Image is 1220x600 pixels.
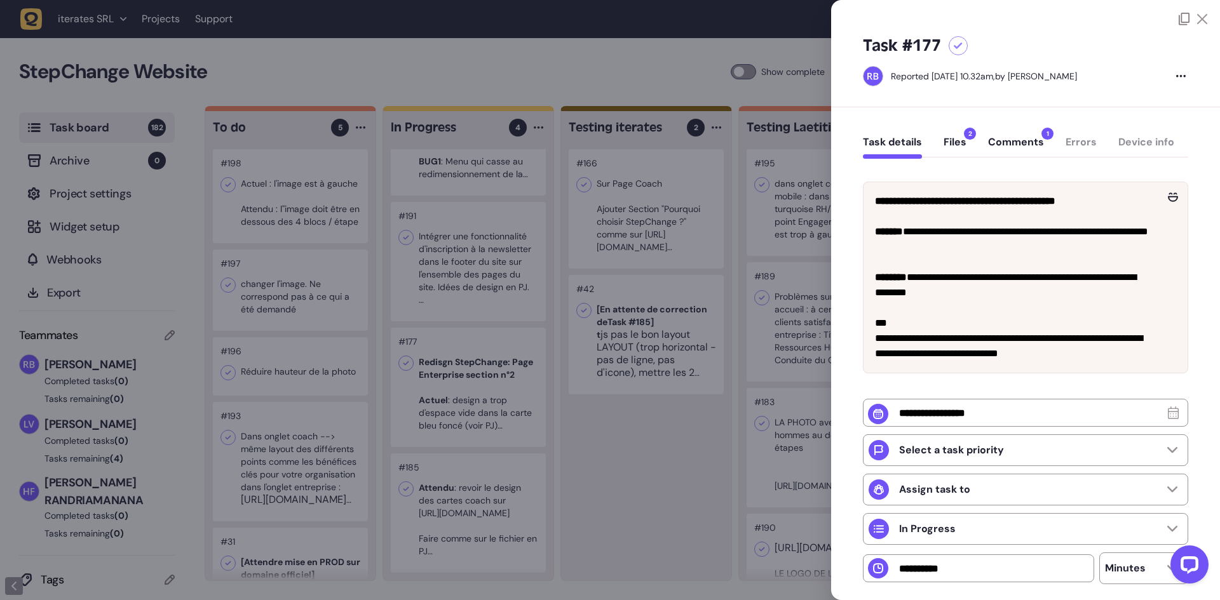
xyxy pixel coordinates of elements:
[1160,540,1214,594] iframe: LiveChat chat widget
[863,136,922,159] button: Task details
[891,70,1077,83] div: by [PERSON_NAME]
[899,483,970,496] p: Assign task to
[1105,562,1146,575] p: Minutes
[864,67,883,86] img: Rodolphe Balay
[988,136,1044,159] button: Comments
[899,444,1004,457] p: Select a task priority
[1041,128,1054,140] span: 1
[964,128,976,140] span: 2
[863,36,941,56] h5: Task #177
[891,70,995,82] div: Reported [DATE] 10.32am,
[899,523,956,535] p: In Progress
[944,136,966,159] button: Files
